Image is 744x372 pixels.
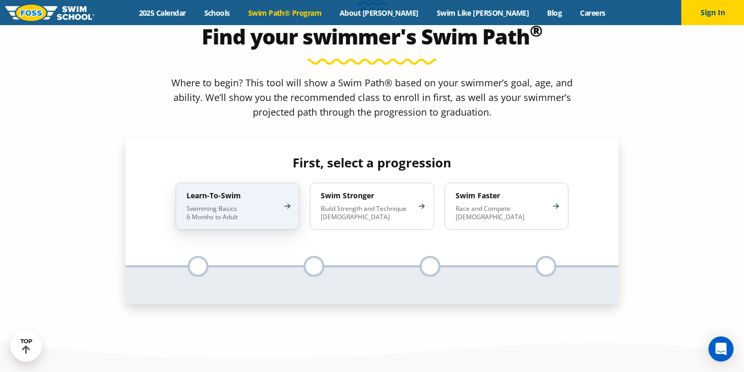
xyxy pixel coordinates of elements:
a: Swim Path® Program [239,8,330,18]
a: Swim Like [PERSON_NAME] [427,8,538,18]
img: FOSS Swim School Logo [5,5,95,21]
a: Blog [538,8,571,18]
p: Race and Compete [DEMOGRAPHIC_DATA] [456,205,547,221]
h4: First, select a progression [167,155,576,170]
a: 2025 Calendar [130,8,195,18]
h4: Learn-To-Swim [187,191,278,200]
sup: ® [530,20,542,41]
p: Where to begin? This tool will show a Swim Path® based on your swimmer’s goal, age, and ability. ... [167,75,577,119]
p: Build Strength and Technique [DEMOGRAPHIC_DATA] [321,205,412,221]
a: About [PERSON_NAME] [331,8,428,18]
a: Careers [571,8,614,18]
a: Schools [195,8,239,18]
h2: Find your swimmer's Swim Path [125,24,619,49]
div: Open Intercom Messenger [708,336,734,362]
h4: Swim Faster [456,191,547,200]
p: Swimming Basics 6 Months to Adult [187,205,278,221]
div: TOP [20,338,32,354]
h4: Swim Stronger [321,191,412,200]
